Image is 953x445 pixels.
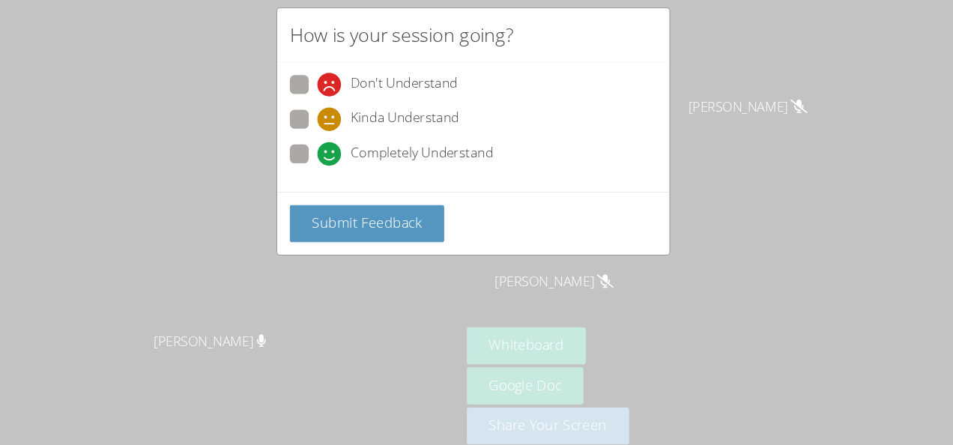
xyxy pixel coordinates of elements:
button: Submit Feedback [302,217,449,252]
span: Completely Understand [360,157,495,179]
span: Submit Feedback [323,224,428,242]
h2: How is your session going? [302,41,515,68]
span: Kinda Understand [360,124,463,146]
span: Don't Understand [360,91,462,113]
